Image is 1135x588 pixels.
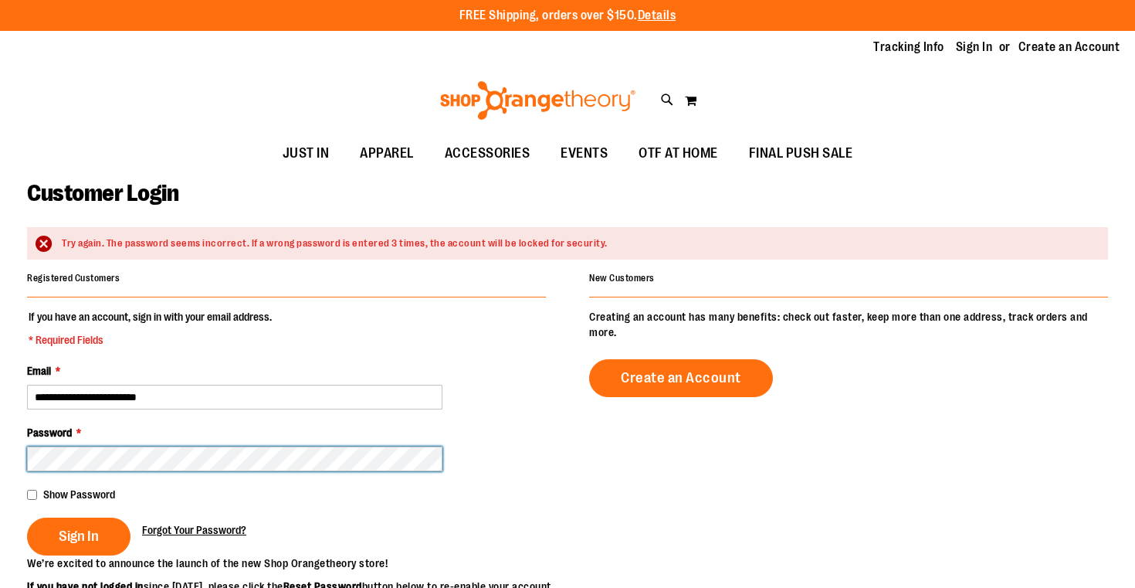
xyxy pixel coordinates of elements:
[429,136,546,172] a: ACCESSORIES
[621,369,741,386] span: Create an Account
[27,556,567,571] p: We’re excited to announce the launch of the new Shop Orangetheory store!
[956,39,993,56] a: Sign In
[545,136,623,172] a: EVENTS
[623,136,734,172] a: OTF AT HOME
[59,528,99,545] span: Sign In
[445,136,530,171] span: ACCESSORIES
[27,365,51,377] span: Email
[1018,39,1120,56] a: Create an Account
[749,136,853,171] span: FINAL PUSH SALE
[27,518,130,556] button: Sign In
[27,309,273,348] legend: If you have an account, sign in with your email address.
[344,136,429,172] a: APPAREL
[142,524,246,536] span: Forgot Your Password?
[873,39,944,56] a: Tracking Info
[27,180,178,206] span: Customer Login
[29,332,272,348] span: * Required Fields
[589,359,773,397] a: Create an Account
[438,81,638,120] img: Shop Orangetheory
[589,309,1108,340] p: Creating an account has many benefits: check out faster, keep more than one address, track orders...
[62,236,1093,251] div: Try again. The password seems incorrect. If a wrong password is entered 3 times, the account will...
[360,136,414,171] span: APPAREL
[459,7,676,25] p: FREE Shipping, orders over $150.
[43,488,115,501] span: Show Password
[142,522,246,538] a: Forgot Your Password?
[734,136,869,172] a: FINAL PUSH SALE
[27,427,72,439] span: Password
[27,273,120,284] strong: Registered Customers
[589,273,655,284] strong: New Customers
[561,136,608,171] span: EVENTS
[267,136,345,172] a: JUST IN
[283,136,330,171] span: JUST IN
[639,136,718,171] span: OTF AT HOME
[638,8,676,22] a: Details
